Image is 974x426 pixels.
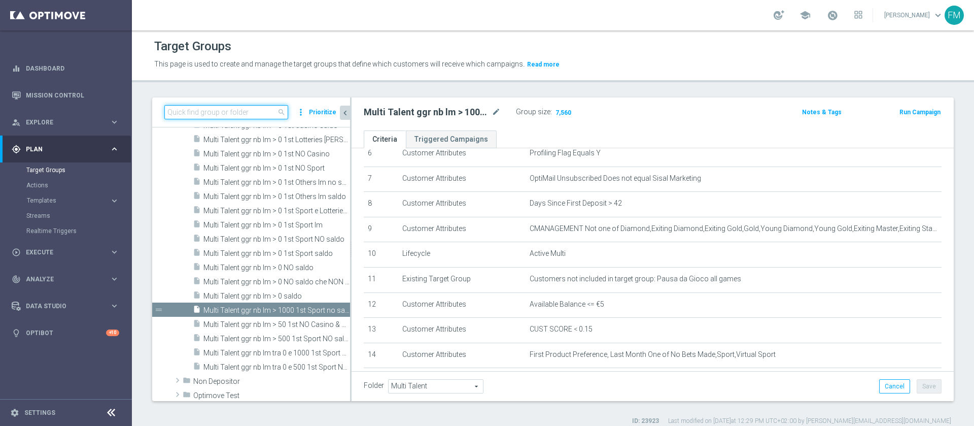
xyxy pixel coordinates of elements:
button: Templates keyboard_arrow_right [26,196,120,205]
button: Save [917,379,942,394]
label: Group size [516,108,550,116]
td: Customer Attributes [398,343,526,368]
button: track_changes Analyze keyboard_arrow_right [11,275,120,283]
td: Existing Target Group [398,267,526,292]
i: track_changes [12,275,21,284]
div: Optibot [12,319,119,346]
a: Target Groups [26,166,106,174]
div: Target Groups [26,162,131,178]
div: Streams [26,208,131,223]
span: keyboard_arrow_down [932,10,944,21]
span: Customers not included in target group: Pausa da Gioco all games [530,275,741,283]
i: keyboard_arrow_right [110,144,119,154]
span: Multi Talent ggr nb lm &gt; 0 saldo [203,292,350,301]
a: Mission Control [26,82,119,109]
td: Customer Attributes [398,167,526,192]
span: Multi Talent ggr nb lm &gt; 50 1st NO Casino &amp; GeV lm [203,320,350,329]
div: Realtime Triggers [26,223,131,239]
div: Data Studio [12,302,110,311]
span: Multi Talent ggr nb lm &gt; 0 NO saldo che NON fanno optin ultime 3 promo ricariche [203,278,350,286]
div: Analyze [12,275,110,284]
div: Mission Control [12,82,119,109]
label: Folder [364,381,384,390]
button: play_circle_outline Execute keyboard_arrow_right [11,248,120,256]
h2: Multi Talent ggr nb lm > 1000 1st Sport no saldo [364,106,490,118]
div: Templates [26,193,131,208]
a: Dashboard [26,55,119,82]
div: Explore [12,118,110,127]
span: OptiMail Unsubscribed Does not equal Sisal Marketing [530,174,701,183]
i: folder [183,376,191,388]
span: school [799,10,811,21]
i: settings [10,408,19,417]
span: CUST SCORE < 0.15 [530,325,593,334]
td: 14 [364,343,398,368]
td: Customer Attributes [398,318,526,343]
label: ID: 23923 [632,417,659,425]
td: Customer Attributes [398,217,526,242]
span: Execute [26,249,110,255]
button: chevron_left [340,106,350,120]
td: 7 [364,167,398,192]
span: Explore [26,119,110,125]
a: Streams [26,212,106,220]
button: equalizer Dashboard [11,64,120,73]
button: Prioritize [307,106,338,119]
div: Execute [12,248,110,257]
span: CMANAGEMENT Not one of Diamond,Exiting Diamond,Exiting Gold,Gold,Young Diamond,Young Gold,Exiting... [530,224,937,233]
span: First Product Preference, Last Month One of No Bets Made,Sport,Virtual Sport [530,350,776,359]
i: keyboard_arrow_right [110,117,119,127]
span: Optimove Test [193,391,350,400]
span: Multi Talent ggr nb lm &gt; 500 1st Sport NO saldo [203,335,350,343]
span: Data Studio [26,303,110,309]
button: Notes & Tags [801,107,843,118]
i: insert_drive_file [193,191,201,203]
i: insert_drive_file [193,220,201,232]
div: lightbulb Optibot +10 [11,329,120,337]
span: Multi Talent ggr nb lm tra 0 e 1000 1st Sport saldo [203,349,350,357]
button: Mission Control [11,91,120,100]
button: person_search Explore keyboard_arrow_right [11,118,120,126]
i: keyboard_arrow_right [110,301,119,311]
i: insert_drive_file [193,305,201,317]
span: Multi Talent ggr nb lm &gt; 0 1st Sport saldo [203,249,350,258]
i: keyboard_arrow_right [110,247,119,257]
a: Optibot [26,319,106,346]
i: insert_drive_file [193,348,201,359]
i: person_search [12,118,21,127]
i: insert_drive_file [193,319,201,331]
td: 15 [364,368,398,394]
span: Days Since First Deposit > 42 [530,199,622,208]
span: Multi Talent ggr nb lm &gt; 0 1st Lotteries lm saldo [203,136,350,144]
span: Multi Talent ggr nb lm &gt; 0 1st Others lm saldo [203,192,350,201]
i: insert_drive_file [193,263,201,274]
a: Realtime Triggers [26,227,106,235]
span: Multi Talent ggr nb lm &gt; 0 1st NO Casino [203,150,350,158]
td: 12 [364,292,398,318]
span: Multi Talent ggr nb lm tra 0 e 500 1st Sport NO saldo [203,363,350,372]
div: FM [945,6,964,25]
div: +10 [106,330,119,336]
td: 11 [364,267,398,292]
i: gps_fixed [12,145,21,154]
i: lightbulb [12,329,21,338]
td: Customer Attributes [398,141,526,167]
i: more_vert [296,105,306,119]
i: equalizer [12,64,21,73]
i: keyboard_arrow_right [110,196,119,206]
i: insert_drive_file [193,277,201,288]
div: Plan [12,145,110,154]
a: [PERSON_NAME]keyboard_arrow_down [883,8,945,23]
span: Available Balance <= €5 [530,300,604,309]
i: insert_drive_file [193,163,201,175]
button: Run Campaign [898,107,942,118]
i: insert_drive_file [193,177,201,189]
span: Multi Talent ggr nb lm &gt; 0 1st Sport e Lotteries NO saldo [203,207,350,215]
i: insert_drive_file [193,135,201,146]
td: 10 [364,242,398,268]
i: folder [183,390,191,402]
